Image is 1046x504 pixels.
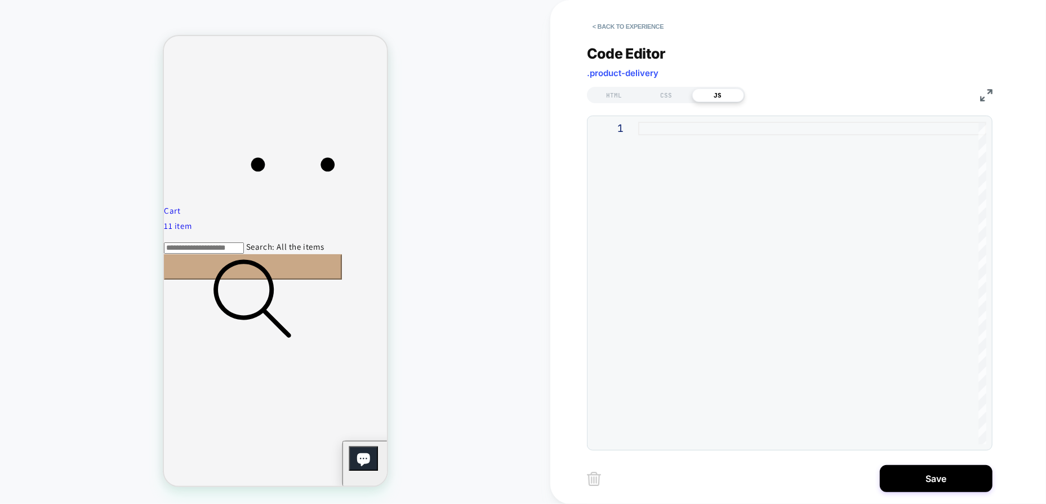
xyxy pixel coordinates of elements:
label: Search: All the items [82,205,161,216]
span: 1 item [5,184,28,195]
div: HTML [589,89,640,102]
img: delete [587,472,601,486]
span: .product-delivery [587,68,658,78]
img: fullscreen [980,89,992,101]
button: < Back to experience [587,17,669,36]
div: CSS [640,89,692,102]
button: Save [880,465,992,492]
span: Code Editor [587,45,666,62]
div: 1 [593,122,624,135]
div: JS [692,89,744,102]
